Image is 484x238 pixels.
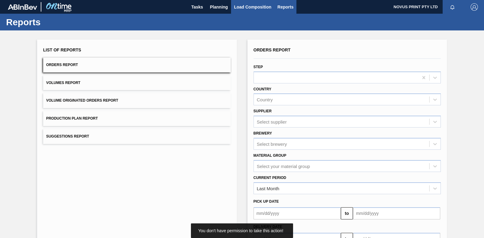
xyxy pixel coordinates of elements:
[443,3,462,11] button: Notifications
[43,75,231,90] button: Volumes Report
[43,129,231,144] button: Suggestions Report
[43,58,231,72] button: Orders Report
[43,111,231,126] button: Production Plan Report
[257,97,273,102] div: Country
[278,3,294,11] span: Reports
[43,93,231,108] button: Volume Originated Orders Report
[210,3,228,11] span: Planning
[254,109,272,113] label: Supplier
[254,47,291,52] span: Orders Report
[43,47,81,52] span: List of Reports
[46,81,81,85] span: Volumes Report
[254,199,279,204] span: Pick up Date
[254,176,286,180] label: Current Period
[46,116,98,121] span: Production Plan Report
[254,87,271,91] label: Country
[471,3,478,11] img: Logout
[254,131,272,135] label: Brewery
[254,153,286,158] label: Material Group
[341,207,353,219] button: to
[257,119,287,124] div: Select supplier
[46,134,89,138] span: Suggestions Report
[46,63,78,67] span: Orders Report
[8,4,37,10] img: TNhmsLtSVTkK8tSr43FrP2fwEKptu5GPRR3wAAAABJRU5ErkJggg==
[46,98,118,103] span: Volume Originated Orders Report
[353,207,440,219] input: mm/dd/yyyy
[254,207,341,219] input: mm/dd/yyyy
[254,65,263,69] label: Step
[191,3,204,11] span: Tasks
[257,163,310,169] div: Select your material group
[257,141,287,146] div: Select brewery
[234,3,271,11] span: Load Composition
[257,186,279,191] div: Last Month
[6,19,114,26] h1: Reports
[198,228,283,233] span: You don't have permission to take this action!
